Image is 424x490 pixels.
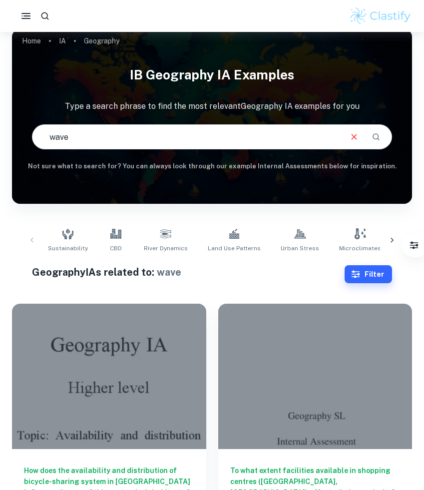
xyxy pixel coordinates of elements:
[345,127,364,146] button: Clear
[345,265,392,283] button: Filter
[110,244,122,253] span: CBD
[12,61,412,88] h1: IB Geography IA examples
[157,266,181,278] span: wave
[368,128,385,145] button: Search
[339,244,381,253] span: Microclimates
[32,265,345,280] h1: Geography IAs related to:
[349,6,412,26] img: Clastify logo
[48,244,88,253] span: Sustainability
[84,35,119,46] p: Geography
[12,100,412,112] p: Type a search phrase to find the most relevant Geography IA examples for you
[281,244,319,253] span: Urban Stress
[144,244,188,253] span: River Dynamics
[59,34,66,48] a: IA
[12,161,412,171] h6: Not sure what to search for? You can always look through our example Internal Assessments below f...
[22,34,41,48] a: Home
[208,244,261,253] span: Land Use Patterns
[32,123,341,151] input: E.g. pattern of land use, landscapes, urban sprawl...
[404,235,424,255] button: Filter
